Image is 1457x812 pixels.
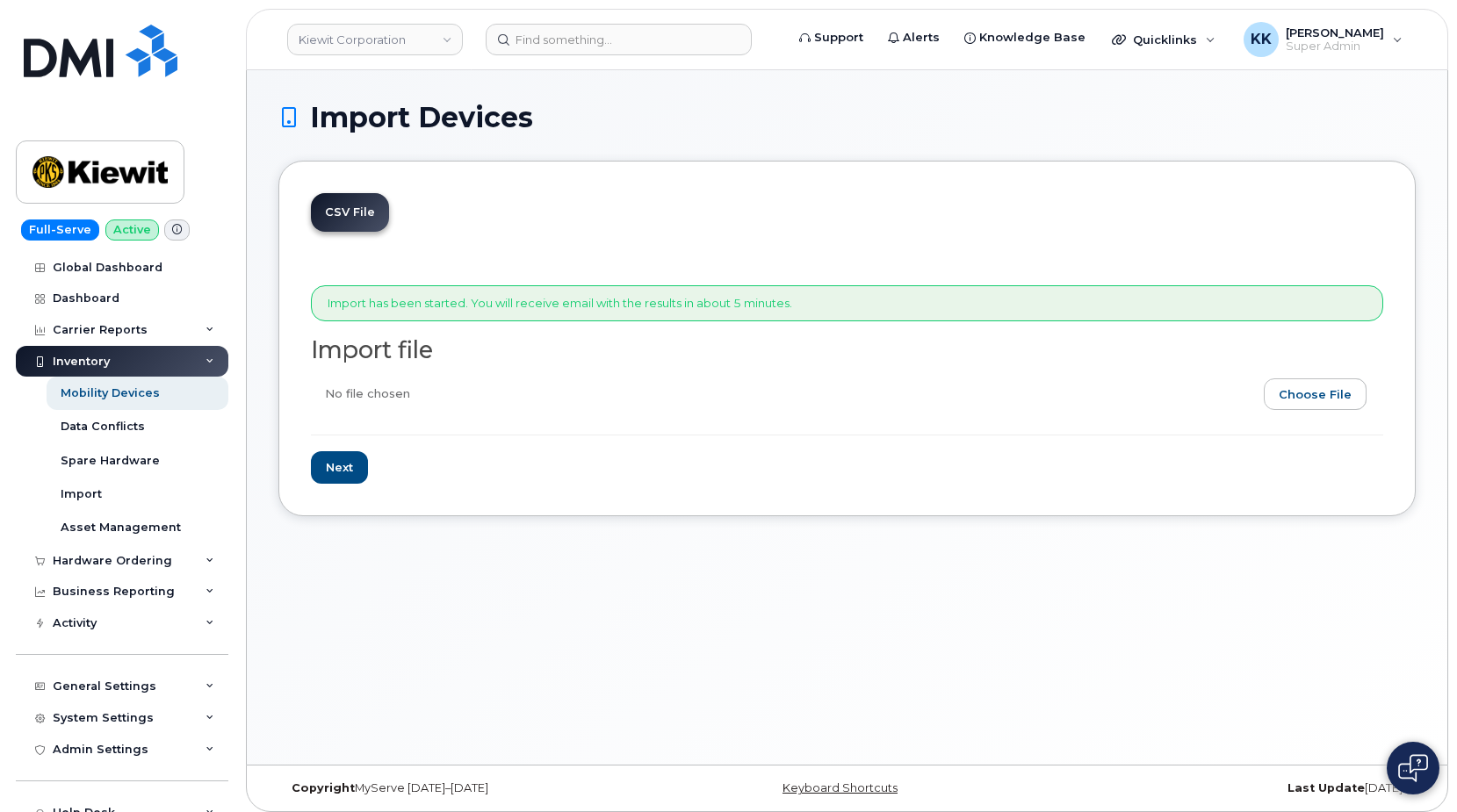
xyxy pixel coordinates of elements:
div: [DATE] [1036,781,1416,795]
h2: Import file [311,337,1383,363]
strong: Copyright [292,781,355,794]
a: CSV File [311,193,389,232]
div: MyServe [DATE]–[DATE] [278,781,658,795]
h1: Import Devices [278,102,1416,133]
div: Import has been started. You will receive email with the results in about 5 minutes. [311,285,1383,321]
a: Keyboard Shortcuts [783,781,898,794]
input: Next [311,451,368,484]
strong: Last Update [1287,781,1365,794]
img: Open chat [1398,754,1428,782]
